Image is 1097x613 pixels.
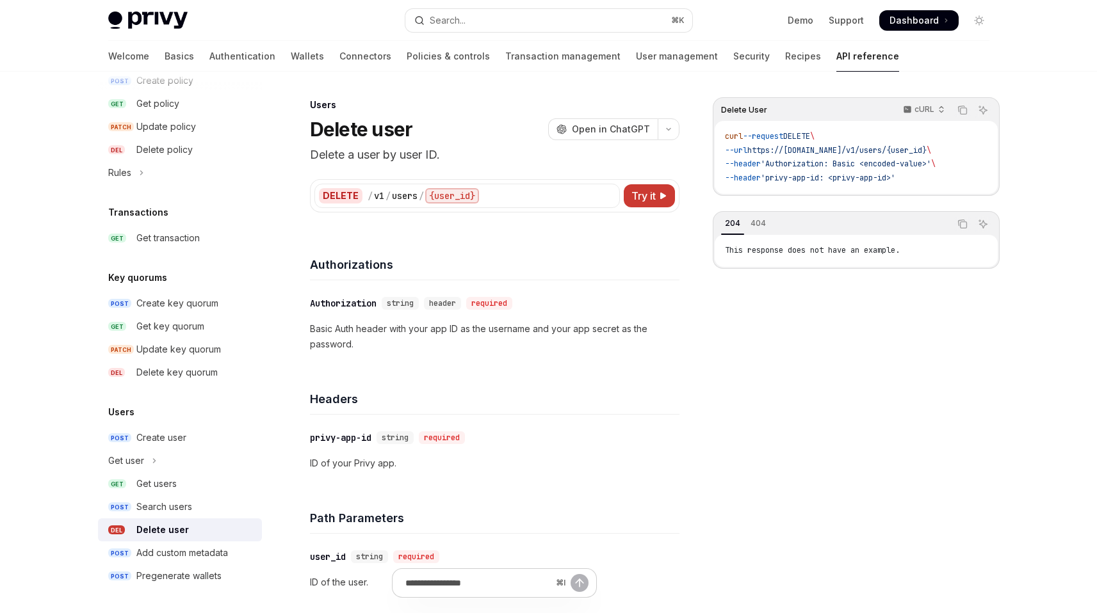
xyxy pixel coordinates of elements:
div: Delete user [136,522,189,537]
div: v1 [374,189,384,202]
div: Search... [430,13,466,28]
p: Basic Auth header with your app ID as the username and your app secret as the password. [310,321,679,352]
button: Try it [624,184,675,207]
button: Copy the contents from the code block [954,216,971,232]
a: Authentication [209,41,275,72]
p: Delete a user by user ID. [310,146,679,164]
button: Toggle Rules section [98,161,262,184]
a: PATCHUpdate policy [98,115,262,138]
a: Demo [788,14,813,27]
div: required [466,297,512,310]
h4: Authorizations [310,256,679,273]
span: Try it [631,188,656,203]
h5: Users [108,404,134,420]
span: DEL [108,145,125,155]
div: privy-app-id [310,431,371,444]
div: 204 [721,216,744,231]
span: POST [108,571,131,581]
div: 404 [747,216,770,231]
p: cURL [914,104,934,115]
div: Get transaction [136,230,200,246]
span: string [382,433,409,443]
div: Update policy [136,119,196,134]
span: PATCH [108,122,134,132]
div: Pregenerate wallets [136,568,222,584]
a: DELDelete key quorum [98,361,262,384]
h5: Key quorums [108,270,167,285]
a: GETGet users [98,472,262,495]
div: Users [310,99,679,111]
a: GETGet key quorum [98,315,262,338]
a: Dashboard [879,10,959,31]
a: DELDelete user [98,518,262,541]
div: Authorization [310,297,377,310]
h5: Transactions [108,205,168,220]
button: Toggle Get user section [98,449,262,472]
a: POSTCreate key quorum [98,292,262,315]
span: GET [108,99,126,109]
span: string [387,298,414,308]
span: Open in ChatGPT [572,123,650,136]
div: Rules [108,165,131,180]
a: POSTCreate user [98,426,262,449]
a: POSTSearch users [98,495,262,518]
span: curl [725,131,743,141]
span: \ [810,131,815,141]
div: Get policy [136,96,179,111]
a: User management [636,41,718,72]
span: This response does not have an example. [725,245,900,255]
a: Transaction management [505,41,621,72]
div: {user_id} [425,188,479,203]
span: GET [108,479,126,489]
div: Search users [136,499,192,514]
div: Add custom metadata [136,545,228,561]
span: 'Authorization: Basic <encoded-value>' [761,159,931,169]
div: Get users [136,476,177,491]
button: Open search [405,9,692,32]
div: Create user [136,430,186,445]
a: Recipes [785,41,821,72]
span: --header [725,159,761,169]
div: Create key quorum [136,296,218,311]
span: 'privy-app-id: <privy-app-id>' [761,173,895,183]
a: PATCHUpdate key quorum [98,338,262,361]
span: POST [108,433,131,443]
span: Delete User [721,105,767,115]
div: Get user [108,453,144,468]
span: https://[DOMAIN_NAME]/v1/users/{user_id} [747,145,927,155]
a: API reference [836,41,899,72]
span: --header [725,173,761,183]
div: Delete key quorum [136,365,218,380]
div: users [392,189,418,202]
div: required [393,550,439,563]
a: Wallets [291,41,324,72]
img: light logo [108,12,188,29]
button: Ask AI [975,216,991,232]
input: Ask a question... [405,569,551,597]
a: Security [733,41,770,72]
div: Update key quorum [136,342,221,357]
span: DEL [108,368,125,378]
span: Dashboard [890,14,939,27]
a: Basics [165,41,194,72]
span: DELETE [783,131,810,141]
span: \ [927,145,931,155]
button: Copy the contents from the code block [954,102,971,118]
a: GETGet transaction [98,227,262,250]
a: DELDelete policy [98,138,262,161]
span: POST [108,299,131,308]
button: Ask AI [975,102,991,118]
span: POST [108,502,131,512]
a: GETGet policy [98,92,262,115]
span: DEL [108,525,125,535]
span: \ [931,159,936,169]
span: GET [108,234,126,243]
button: Send message [571,574,589,592]
div: Delete policy [136,142,193,157]
span: GET [108,322,126,331]
span: --url [725,145,747,155]
div: / [419,189,424,202]
div: / [368,189,373,202]
span: --request [743,131,783,141]
div: Get key quorum [136,319,204,334]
